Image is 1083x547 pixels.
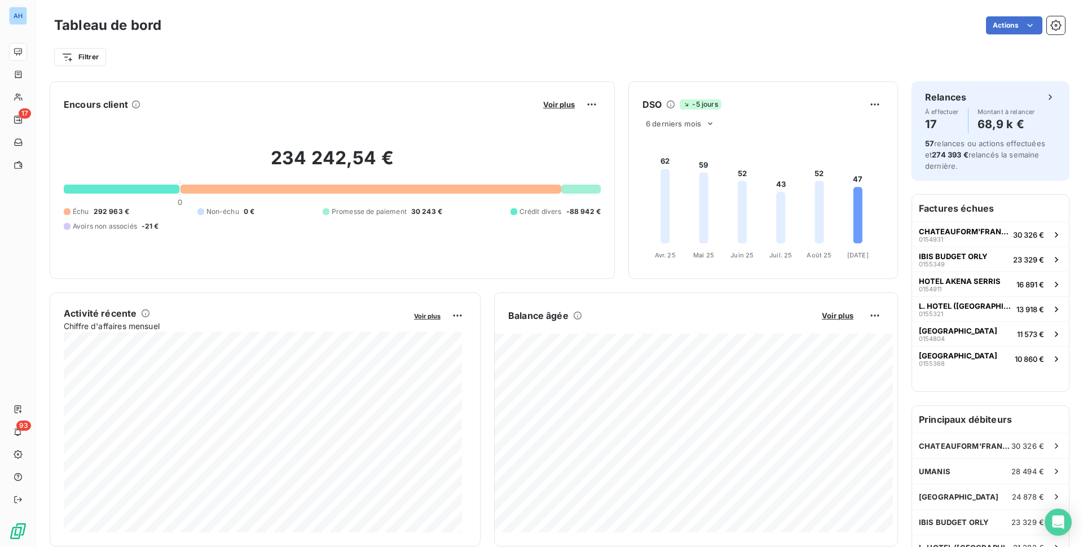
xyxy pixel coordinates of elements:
[919,236,943,243] span: 0154931
[64,147,601,181] h2: 234 242,54 €
[919,467,950,476] span: UMANIS
[543,100,575,109] span: Voir plus
[730,251,754,259] tspan: Juin 25
[655,251,676,259] tspan: Avr. 25
[919,335,945,342] span: 0154804
[925,139,1045,170] span: relances ou actions effectuées et relancés la semaine dernière.
[919,326,997,335] span: [GEOGRAPHIC_DATA]
[919,277,1001,286] span: HOTEL AKENA SERRIS
[646,119,701,128] span: 6 derniers mois
[1045,509,1072,536] div: Open Intercom Messenger
[1016,305,1044,314] span: 13 918 €
[1015,355,1044,364] span: 10 860 €
[1016,280,1044,289] span: 16 891 €
[919,310,943,317] span: 0155321
[978,115,1035,133] h4: 68,9 k €
[19,108,31,119] span: 17
[54,48,106,66] button: Filtrer
[919,360,945,367] span: 0155368
[769,251,792,259] tspan: Juil. 25
[1011,518,1044,527] span: 23 329 €
[411,207,442,217] span: 30 243 €
[919,286,941,292] span: 0154911
[932,150,968,159] span: 274 393 €
[925,115,959,133] h4: 17
[1011,441,1044,450] span: 30 326 €
[912,321,1069,346] button: [GEOGRAPHIC_DATA]015480411 573 €
[332,207,407,217] span: Promesse de paiement
[912,406,1069,433] h6: Principaux débiteurs
[912,195,1069,222] h6: Factures échues
[64,98,128,111] h6: Encours client
[919,518,989,527] span: IBIS BUDGET ORLY
[986,16,1042,34] button: Actions
[520,207,562,217] span: Crédit divers
[912,222,1069,247] button: CHATEAUFORM'FRANCE015493130 326 €
[16,421,31,431] span: 93
[414,312,441,320] span: Voir plus
[693,251,714,259] tspan: Mai 25
[1017,330,1044,339] span: 11 573 €
[411,310,444,321] button: Voir plus
[919,492,999,501] span: [GEOGRAPHIC_DATA]
[919,351,997,360] span: [GEOGRAPHIC_DATA]
[912,346,1069,371] button: [GEOGRAPHIC_DATA]015536810 860 €
[919,261,945,268] span: 0155349
[978,108,1035,115] span: Montant à relancer
[64,320,406,332] span: Chiffre d'affaires mensuel
[540,99,578,110] button: Voir plus
[206,207,239,217] span: Non-échu
[1012,492,1044,501] span: 24 878 €
[912,247,1069,272] button: IBIS BUDGET ORLY015534923 329 €
[847,251,869,259] tspan: [DATE]
[244,207,254,217] span: 0 €
[822,311,853,320] span: Voir plus
[54,15,161,36] h3: Tableau de bord
[94,207,129,217] span: 292 963 €
[142,221,159,231] span: -21 €
[925,139,934,148] span: 57
[680,99,721,110] span: -5 jours
[1013,230,1044,239] span: 30 326 €
[178,198,182,207] span: 0
[73,207,89,217] span: Échu
[912,296,1069,321] button: L. HOTEL ([GEOGRAPHIC_DATA])015532113 918 €
[919,227,1009,236] span: CHATEAUFORM'FRANCE
[919,441,1011,450] span: CHATEAUFORM'FRANCE
[912,272,1069,296] button: HOTEL AKENA SERRIS015491116 891 €
[508,309,569,322] h6: Balance âgée
[9,522,27,540] img: Logo LeanPay
[919,252,988,261] span: IBIS BUDGET ORLY
[919,301,1012,310] span: L. HOTEL ([GEOGRAPHIC_DATA])
[566,207,601,217] span: -88 942 €
[73,221,137,231] span: Avoirs non associés
[64,307,137,320] h6: Activité récente
[9,7,27,25] div: AH
[807,251,831,259] tspan: Août 25
[1013,255,1044,264] span: 23 329 €
[818,310,857,321] button: Voir plus
[925,108,959,115] span: À effectuer
[925,90,966,104] h6: Relances
[642,98,662,111] h6: DSO
[1011,467,1044,476] span: 28 494 €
